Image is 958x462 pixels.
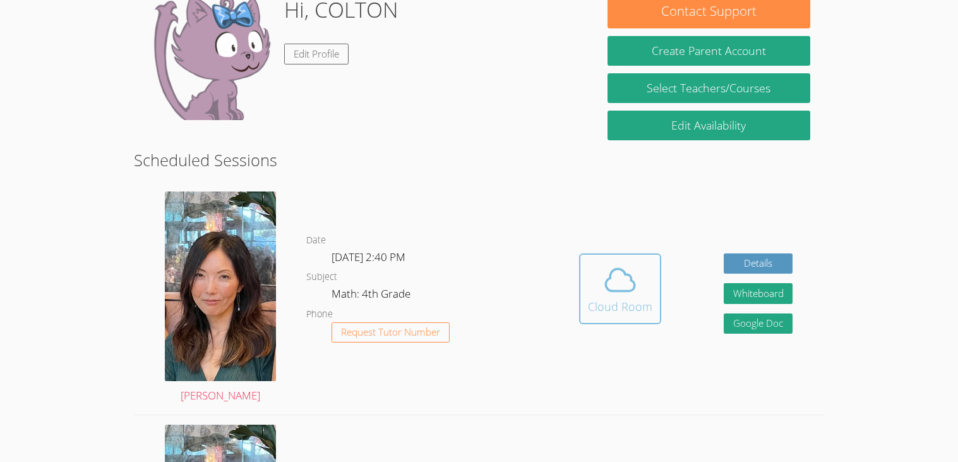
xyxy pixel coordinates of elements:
[306,233,326,248] dt: Date
[332,322,450,343] button: Request Tutor Number
[724,313,793,334] a: Google Doc
[332,250,405,264] span: [DATE] 2:40 PM
[165,191,276,381] img: avatar.png
[332,285,413,307] dd: Math: 4th Grade
[608,36,810,66] button: Create Parent Account
[724,253,793,274] a: Details
[608,111,810,140] a: Edit Availability
[588,298,652,315] div: Cloud Room
[284,44,349,64] a: Edit Profile
[724,283,793,304] button: Whiteboard
[306,307,333,322] dt: Phone
[134,148,823,172] h2: Scheduled Sessions
[579,253,661,324] button: Cloud Room
[608,73,810,103] a: Select Teachers/Courses
[306,269,337,285] dt: Subject
[165,191,276,405] a: [PERSON_NAME]
[341,327,440,337] span: Request Tutor Number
